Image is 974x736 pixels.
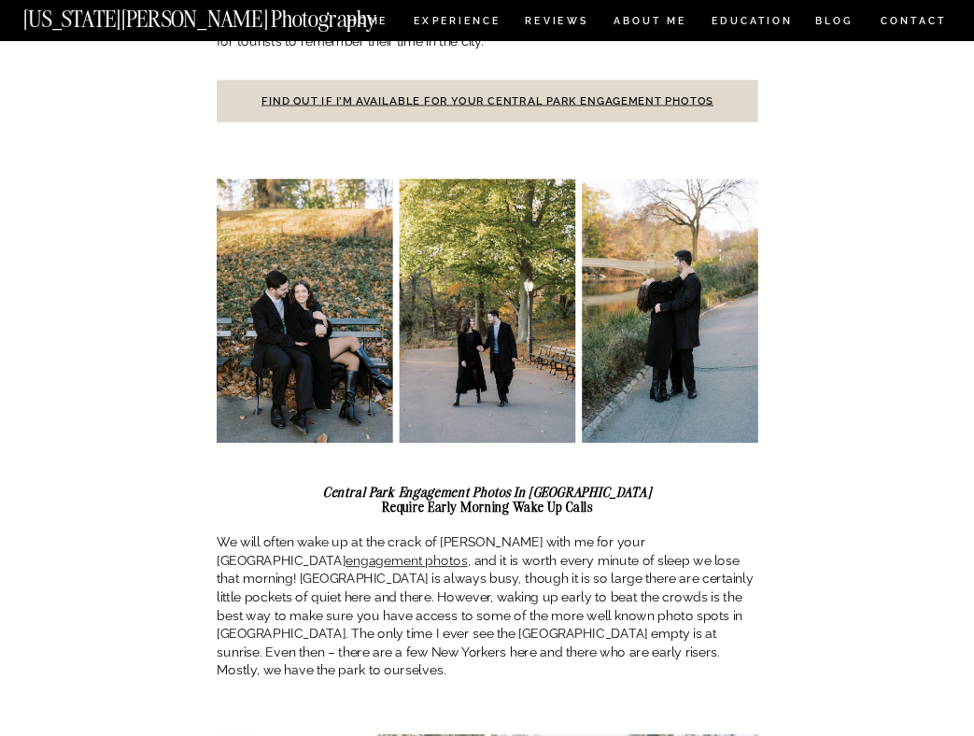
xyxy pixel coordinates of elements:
[710,16,795,30] a: EDUCATION
[815,16,854,30] a: BLOG
[346,554,467,570] a: engagement photos
[261,95,713,107] a: Find out if I’m available for your Central Park engagement photos
[582,179,758,444] img: NYC Engagement photos in Central Park
[525,16,586,30] a: REVIEWS
[345,16,391,30] a: HOME
[880,12,947,30] a: CONTACT
[23,8,431,22] a: [US_STATE][PERSON_NAME] Photography
[323,485,652,501] em: Central Park Engagement Photos in [GEOGRAPHIC_DATA]
[414,16,499,30] a: Experience
[217,534,758,680] p: We will often wake up at the crack of [PERSON_NAME] with me for your [GEOGRAPHIC_DATA] , and it i...
[400,179,576,444] img: Central Park Engagement Photos NYC
[613,16,686,30] a: ABOUT ME
[323,485,652,516] strong: Require Early Morning Wake Up Calls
